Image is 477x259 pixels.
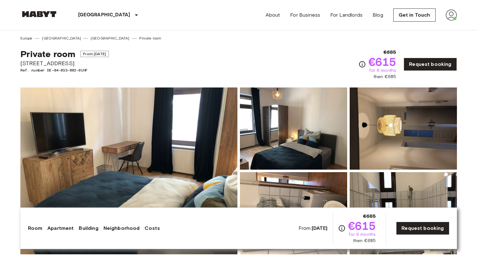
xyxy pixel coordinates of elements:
a: Request booking [396,222,449,235]
span: for 6 months [369,67,396,74]
img: Picture of unit DE-04-033-002-01HF [240,172,347,254]
a: Room [28,225,43,232]
img: Picture of unit DE-04-033-002-01HF [350,172,457,254]
svg: Check cost overview for full price breakdown. Please note that discounts apply to new joiners onl... [358,61,366,68]
p: [GEOGRAPHIC_DATA] [78,11,130,19]
a: Costs [145,225,160,232]
a: For Landlords [330,11,363,19]
a: [GEOGRAPHIC_DATA] [42,35,81,41]
a: Blog [373,11,383,19]
span: then €685 [353,238,376,244]
span: From: [299,225,328,232]
a: Request booking [404,58,457,71]
img: Habyt [20,11,58,17]
svg: Check cost overview for full price breakdown. Please note that discounts apply to new joiners onl... [338,225,346,232]
a: About [266,11,280,19]
img: Marketing picture of unit DE-04-033-002-01HF [20,87,237,254]
span: for 6 months [349,231,376,238]
span: €615 [348,220,376,231]
a: Apartment [47,225,74,232]
img: Picture of unit DE-04-033-002-01HF [350,87,457,170]
a: Private room [139,35,162,41]
a: Building [79,225,98,232]
span: €685 [363,213,376,220]
span: €685 [384,49,396,56]
a: For Business [290,11,320,19]
b: [DATE] [312,225,328,231]
img: avatar [446,9,457,21]
img: Picture of unit DE-04-033-002-01HF [240,87,347,170]
a: [GEOGRAPHIC_DATA] [91,35,130,41]
a: Get in Touch [393,8,436,22]
span: then €685 [374,74,396,80]
span: Ref. number DE-04-033-002-01HF [20,67,109,73]
a: Neighborhood [103,225,140,232]
span: €615 [368,56,396,67]
span: From [DATE] [80,51,109,57]
span: [STREET_ADDRESS] [20,59,109,67]
span: Private room [20,49,76,59]
a: Europe [20,35,33,41]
